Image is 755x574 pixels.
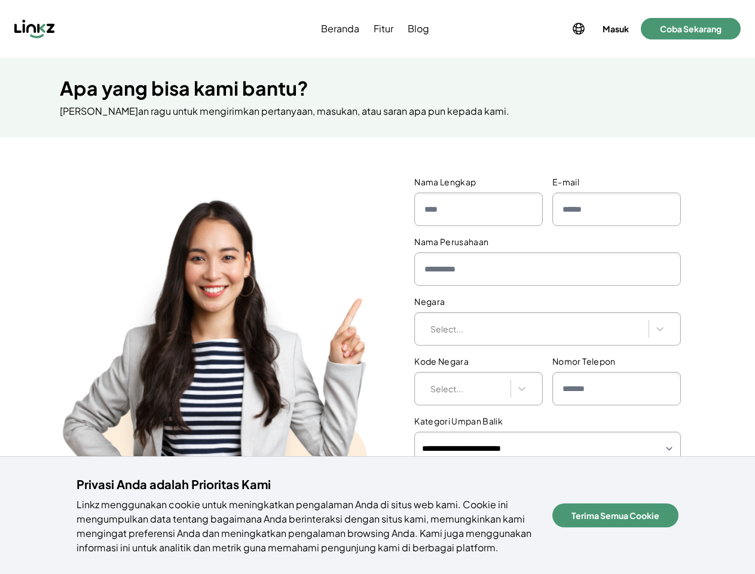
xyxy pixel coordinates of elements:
label: Negara [414,295,681,307]
a: Blog [405,22,432,36]
label: Nama Perusahaan [414,236,681,248]
h1: Apa yang bisa kami bantu? [60,77,695,99]
span: Fitur [374,22,393,36]
p: Linkz menggunakan cookie untuk meningkatkan pengalaman Anda di situs web kami. Cookie ini mengump... [77,497,538,555]
a: Beranda [319,22,362,36]
label: Nama Lengkap [414,176,543,188]
a: Fitur [371,22,396,36]
label: E-mail [552,176,681,188]
div: Select... [430,323,643,335]
div: Select... [430,383,505,395]
h4: Privasi Anda adalah Prioritas Kami [77,476,538,493]
button: Masuk [600,20,631,37]
label: Kategori Umpan Balik [414,415,681,427]
button: Terima Semua Cookie [552,503,678,527]
span: Blog [408,22,429,36]
span: Beranda [321,22,359,36]
label: Kode Negara [414,355,543,367]
p: [PERSON_NAME]an ragu untuk mengirimkan pertanyaan, masukan, atau saran apa pun kepada kami. [60,104,695,118]
button: Coba Sekarang [641,18,741,39]
label: Nomor Telepon [552,355,681,367]
img: Linkz logo [14,19,55,38]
